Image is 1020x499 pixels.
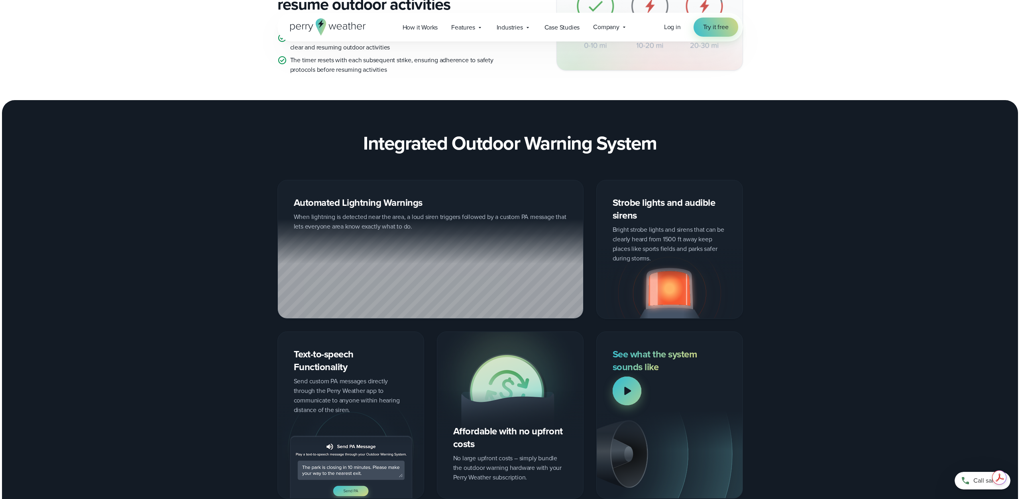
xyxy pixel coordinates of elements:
p: The timer resets with each subsequent strike, ensuring adherence to safety protocols before resum... [290,55,504,75]
span: Log in [664,22,681,32]
a: Call sales [955,472,1010,489]
a: Try it free [694,18,738,37]
span: Call sales [973,476,1000,485]
img: lightning alert [597,249,743,318]
a: Log in [664,22,681,32]
span: Try it free [703,22,729,32]
h2: Integrated Outdoor Warning System [363,132,657,154]
span: Company [593,22,619,32]
span: Features [451,23,475,32]
p: After a [MEDICAL_DATA] is detected, initiate a countdown until given the all-clear and resuming o... [290,33,504,52]
span: Industries [497,23,523,32]
a: How it Works [396,19,445,36]
a: Case Studies [538,19,587,36]
span: How it Works [403,23,438,32]
img: outdoor warning system [597,410,743,498]
span: Case Studies [544,23,580,32]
